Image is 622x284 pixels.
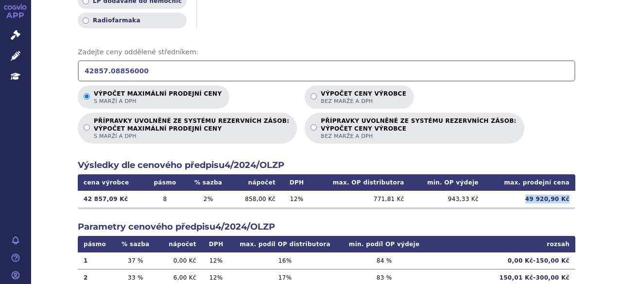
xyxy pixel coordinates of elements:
td: 771,81 Kč [312,191,410,207]
input: Výpočet maximální prodejní cenys marží a DPH [84,93,90,100]
td: 16 % [230,252,340,269]
th: rozsah [429,236,575,252]
label: Radiofarmaka [78,13,187,28]
th: % sazba [114,236,156,252]
span: bez marže a DPH [321,133,516,140]
p: Výpočet maximální prodejní ceny [94,90,222,105]
th: max. prodejní cena [484,174,575,191]
td: 2 % [185,191,232,207]
th: pásmo [145,174,185,191]
th: DPH [281,174,312,191]
th: min. podíl OP výdeje [340,236,429,252]
th: % sazba [185,174,232,191]
th: max. OP distributora [312,174,410,191]
td: 37 % [114,252,156,269]
td: 84 % [340,252,429,269]
td: 1 [78,252,114,269]
td: 858,00 Kč [232,191,281,207]
th: cena výrobce [78,174,145,191]
th: nápočet [156,236,202,252]
input: Radiofarmaka [83,17,89,24]
h2: Výsledky dle cenového předpisu 4/2024/OLZP [78,159,575,171]
td: 12 % [281,191,312,207]
td: 12 % [202,252,230,269]
strong: VÝPOČET MAXIMÁLNÍ PRODEJNÍ CENY [94,125,289,133]
span: Zadejte ceny oddělené středníkem: [78,48,575,57]
input: Výpočet ceny výrobcebez marže a DPH [311,93,317,100]
th: max. podíl OP distributora [230,236,340,252]
h2: Parametry cenového předpisu 4/2024/OLZP [78,221,575,233]
td: 8 [145,191,185,207]
span: s marží a DPH [94,133,289,140]
input: PŘÍPRAVKY UVOLNĚNÉ ZE SYSTÉMU REZERVNÍCH ZÁSOB:VÝPOČET CENY VÝROBCEbez marže a DPH [311,124,317,131]
span: bez marže a DPH [321,98,406,105]
td: 42 857,09 Kč [78,191,145,207]
span: s marží a DPH [94,98,222,105]
th: DPH [202,236,230,252]
th: nápočet [232,174,281,191]
td: 0,00 Kč [156,252,202,269]
input: PŘÍPRAVKY UVOLNĚNÉ ZE SYSTÉMU REZERVNÍCH ZÁSOB:VÝPOČET MAXIMÁLNÍ PRODEJNÍ CENYs marží a DPH [84,124,90,131]
p: PŘÍPRAVKY UVOLNĚNÉ ZE SYSTÉMU REZERVNÍCH ZÁSOB: [321,117,516,140]
td: 943,33 Kč [410,191,484,207]
th: pásmo [78,236,114,252]
input: Zadejte ceny oddělené středníkem [78,60,575,82]
strong: VÝPOČET CENY VÝROBCE [321,125,516,133]
p: PŘÍPRAVKY UVOLNĚNÉ ZE SYSTÉMU REZERVNÍCH ZÁSOB: [94,117,289,140]
td: 49 920,90 Kč [484,191,575,207]
p: Výpočet ceny výrobce [321,90,406,105]
th: min. OP výdeje [410,174,484,191]
td: 0,00 Kč - 150,00 Kč [429,252,575,269]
